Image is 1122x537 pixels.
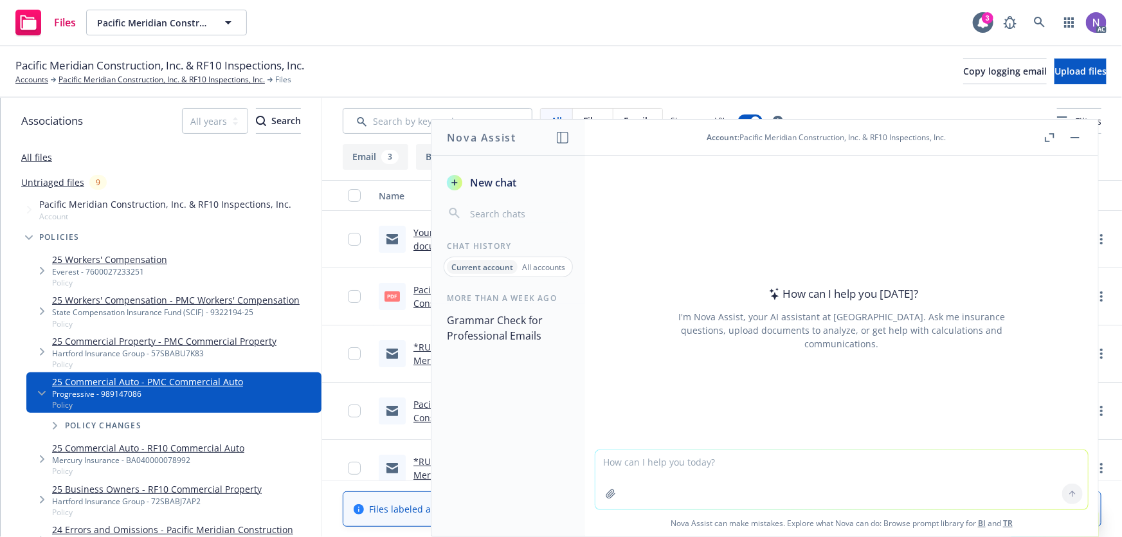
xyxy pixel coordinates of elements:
[86,10,247,35] button: Pacific Meridian Construction, Inc. & RF10 Inspections, Inc.
[1054,59,1107,84] button: Upload files
[413,284,507,350] a: Pacific Meridian Construction, Inc._Commercial Auto #989147086_BOR Confirmation.pdf
[413,341,505,461] a: *RUSH* Pacific Meridian Construction Inc - Commercial Auto #989147086: BOR Effective Immediately ...
[343,108,532,134] input: Search by keyword...
[348,462,361,475] input: Toggle Row Selected
[451,262,513,273] p: Current account
[1057,114,1101,128] span: Filters
[379,189,496,203] div: Name
[65,422,141,430] span: Policy changes
[1003,518,1013,529] a: TR
[256,109,301,133] div: Search
[10,5,81,41] a: Files
[256,116,266,126] svg: Search
[431,241,585,251] div: Chat History
[52,399,243,410] span: Policy
[1054,65,1107,77] span: Upload files
[52,466,244,477] span: Policy
[52,293,300,307] a: 25 Workers' Compensation - PMC Workers' Compensation
[413,226,510,252] a: Your Commercial Auto document.eml
[413,455,505,535] a: *RUSH* Pacific Meridian Construction Inc - Commercial Auto #989147086: BOR Effective Immediately
[374,180,515,211] button: Name
[89,175,107,190] div: 9
[963,65,1047,77] span: Copy logging email
[467,175,516,190] span: New chat
[52,388,243,399] div: Progressive - 989147086
[707,132,946,143] div: : Pacific Meridian Construction, Inc. & RF10 Inspections, Inc.
[1075,114,1101,128] span: Filters
[1094,346,1109,361] a: more
[348,189,361,202] input: Select all
[21,151,52,163] a: All files
[1056,10,1082,35] a: Switch app
[52,348,276,359] div: Hartford Insurance Group - 57SBABU7K83
[52,455,244,466] div: Mercury Insurance - BA040000078992
[54,17,76,28] span: Files
[52,318,300,329] span: Policy
[1094,289,1109,304] a: more
[416,144,538,170] button: BOR Confirmation
[522,262,565,273] p: All accounts
[661,310,1022,350] div: I'm Nova Assist, your AI assistant at [GEOGRAPHIC_DATA]. Ask me insurance questions, upload docum...
[343,144,408,170] button: Email
[348,347,361,360] input: Toggle Row Selected
[39,233,80,241] span: Policies
[39,211,291,222] span: Account
[385,291,400,301] span: pdf
[671,115,733,126] span: Show nested files
[447,130,516,145] h1: Nova Assist
[52,507,262,518] span: Policy
[52,359,276,370] span: Policy
[442,309,575,347] button: Grammar Check for Professional Emails
[256,108,301,134] button: SearchSearch
[97,16,208,30] span: Pacific Meridian Construction, Inc. & RF10 Inspections, Inc.
[52,253,167,266] a: 25 Workers' Compensation
[348,290,361,303] input: Toggle Row Selected
[978,518,986,529] a: BI
[1086,12,1107,33] img: photo
[52,277,167,288] span: Policy
[765,286,919,302] div: How can I help you [DATE]?
[15,57,304,74] span: Pacific Meridian Construction, Inc. & RF10 Inspections, Inc.
[52,441,244,455] a: 25 Commercial Auto - RF10 Commercial Auto
[1094,403,1109,419] a: more
[21,113,83,129] span: Associations
[52,266,167,277] div: Everest - 7600027233251
[1057,108,1101,134] button: Filters
[348,233,361,246] input: Toggle Row Selected
[369,502,639,516] span: Files labeled as "Auto ID card" are hidden.
[59,74,265,86] a: Pacific Meridian Construction, Inc. & RF10 Inspections, Inc.
[467,205,570,223] input: Search chats
[442,171,575,194] button: New chat
[551,114,562,127] span: All
[431,293,585,304] div: More than a week ago
[1027,10,1053,35] a: Search
[963,59,1047,84] button: Copy logging email
[52,482,262,496] a: 25 Business Owners - RF10 Commercial Property
[348,405,361,417] input: Toggle Row Selected
[52,523,293,536] a: 24 Errors and Omissions - Pacific Meridian Construction
[1094,460,1109,476] a: more
[52,375,243,388] a: 25 Commercial Auto - PMC Commercial Auto
[52,307,300,318] div: State Compensation Insurance Fund (SCIF) - 9322194-25
[982,12,993,24] div: 3
[52,496,262,507] div: Hartford Insurance Group - 72SBABJ7AP2
[52,334,276,348] a: 25 Commercial Property - PMC Commercial Property
[21,176,84,189] a: Untriaged files
[275,74,291,86] span: Files
[15,74,48,86] a: Accounts
[413,398,495,464] a: Pacific Meridian Construction, Inc. - Commercial Auto #989147086: Progressive BOR
[39,197,291,211] span: Pacific Meridian Construction, Inc. & RF10 Inspections, Inc.
[583,114,602,127] span: Files
[590,510,1093,536] span: Nova Assist can make mistakes. Explore what Nova can do: Browse prompt library for and
[997,10,1023,35] a: Report a Bug
[381,150,399,164] div: 3
[707,132,737,143] span: Account
[624,114,652,127] span: Emails
[1094,232,1109,247] a: more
